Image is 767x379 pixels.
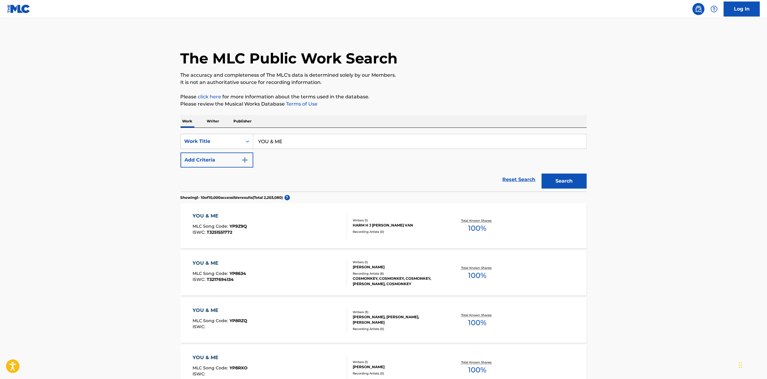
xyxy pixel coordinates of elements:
[353,360,443,364] div: Writers ( 1 )
[193,371,207,377] span: ISWC :
[205,115,221,128] p: Writer
[207,230,232,235] span: T3251551772
[353,276,443,287] div: COSMONKEY, COSMONKEY, COSMONKEY, [PERSON_NAME], COSMONKEY
[181,72,587,79] p: The accuracy and completeness of The MLC's data is determined solely by our Members.
[461,313,493,317] p: Total Known Shares:
[353,314,443,325] div: [PERSON_NAME], [PERSON_NAME], [PERSON_NAME]
[353,223,443,228] div: HARM H J [PERSON_NAME] VAN
[500,173,539,186] a: Reset Search
[285,195,290,200] span: ?
[193,260,246,267] div: YOU & ME
[353,264,443,270] div: [PERSON_NAME]
[193,212,247,220] div: YOU & ME
[353,364,443,370] div: [PERSON_NAME]
[353,327,443,331] div: Recording Artists ( 0 )
[181,298,587,343] a: YOU & MEMLC Song Code:YP8RZQISWC:Writers (3)[PERSON_NAME], [PERSON_NAME], [PERSON_NAME]Recording ...
[181,203,587,248] a: YOU & MEMLC Song Code:YP9Z9QISWC:T3251551772Writers (1)HARM H J [PERSON_NAME] VANRecording Artist...
[193,277,207,282] span: ISWC :
[193,318,230,323] span: MLC Song Code :
[353,371,443,376] div: Recording Artists ( 0 )
[468,317,486,328] span: 100 %
[737,350,767,379] iframe: Chat Widget
[207,277,234,282] span: T3217694134
[724,2,760,17] a: Log In
[230,271,246,276] span: YP8634
[353,230,443,234] div: Recording Artists ( 0 )
[7,5,30,13] img: MLC Logo
[353,260,443,264] div: Writers ( 1 )
[181,93,587,100] p: Please for more information about the terms used in the database.
[181,195,283,200] p: Showing 1 - 10 of 10,000 accessible results (Total 2,203,080 )
[193,230,207,235] span: ISWC :
[461,266,493,270] p: Total Known Shares:
[198,94,221,100] a: click here
[193,271,230,276] span: MLC Song Code :
[193,354,248,361] div: YOU & ME
[181,79,587,86] p: It is not an authoritative source for recording information.
[739,356,742,374] div: Drag
[181,134,587,192] form: Search Form
[193,223,230,229] span: MLC Song Code :
[230,223,247,229] span: YP9Z9Q
[181,100,587,108] p: Please review the Musical Works Database
[353,218,443,223] div: Writers ( 1 )
[241,156,248,164] img: 9d2ae6d4665cec9f34b9.svg
[230,365,248,371] span: YP8RXO
[468,223,486,234] span: 100 %
[193,307,247,314] div: YOU & ME
[468,270,486,281] span: 100 %
[184,138,239,145] div: Work Title
[692,3,705,15] a: Public Search
[542,174,587,189] button: Search
[695,5,702,13] img: search
[181,251,587,296] a: YOU & MEMLC Song Code:YP8634ISWC:T3217694134Writers (1)[PERSON_NAME]Recording Artists (6)COSMONKE...
[181,115,194,128] p: Work
[193,365,230,371] span: MLC Song Code :
[461,218,493,223] p: Total Known Shares:
[461,360,493,365] p: Total Known Shares:
[468,365,486,375] span: 100 %
[232,115,254,128] p: Publisher
[285,101,318,107] a: Terms of Use
[353,271,443,276] div: Recording Artists ( 6 )
[353,310,443,314] div: Writers ( 3 )
[193,324,207,329] span: ISWC :
[708,3,720,15] div: Help
[230,318,247,323] span: YP8RZQ
[711,5,718,13] img: help
[181,153,253,168] button: Add Criteria
[181,49,398,67] h1: The MLC Public Work Search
